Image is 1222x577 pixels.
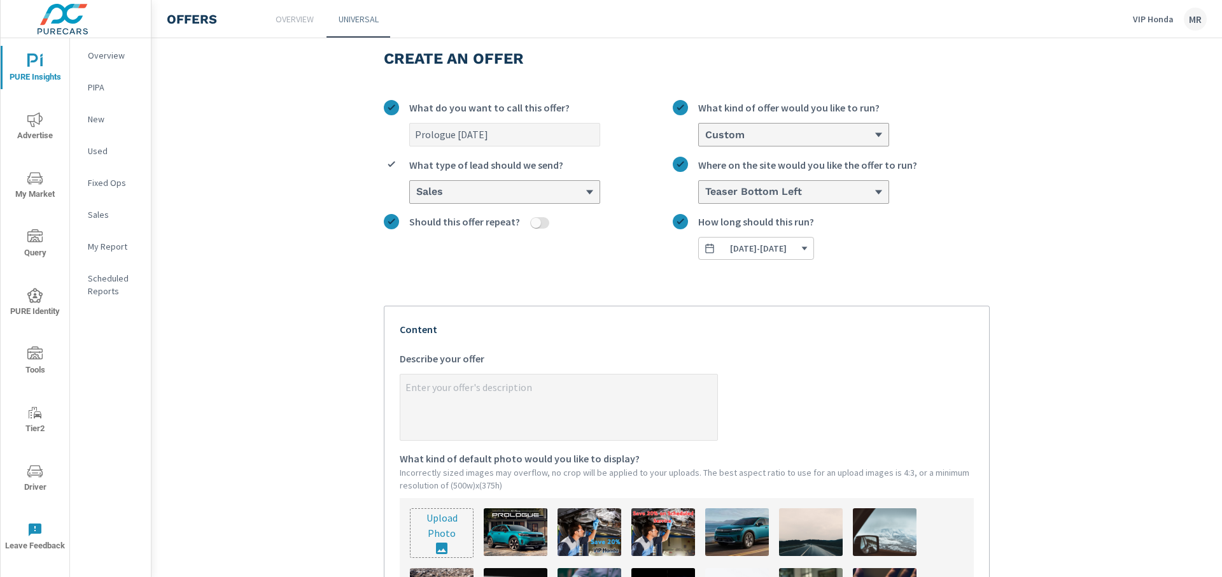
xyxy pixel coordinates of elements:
[4,171,66,202] span: My Market
[698,237,814,260] button: How long should this run?
[276,13,314,25] p: Overview
[779,508,843,556] img: description
[853,508,916,556] img: description
[1184,8,1207,31] div: MR
[88,145,141,157] p: Used
[698,214,814,229] span: How long should this run?
[88,113,141,125] p: New
[167,11,217,27] h4: Offers
[88,81,141,94] p: PIPA
[88,208,141,221] p: Sales
[400,451,640,466] span: What kind of default photo would you like to display?
[416,185,443,198] h6: Sales
[631,508,695,556] img: description
[4,112,66,143] span: Advertise
[409,214,520,229] span: Should this offer repeat?
[4,405,66,436] span: Tier2
[339,13,379,25] p: Universal
[705,185,802,198] h6: Teaser Bottom Left
[409,100,570,115] span: What do you want to call this offer?
[415,186,416,198] input: What type of lead should we send?
[698,157,917,173] span: Where on the site would you like the offer to run?
[400,322,974,337] p: Content
[531,217,541,229] button: Should this offer repeat?
[70,269,151,301] div: Scheduled Reports
[410,124,600,146] input: What do you want to call this offer?
[409,157,563,173] span: What type of lead should we send?
[4,346,66,378] span: Tools
[88,49,141,62] p: Overview
[730,243,787,254] span: [DATE] - [DATE]
[1,38,69,566] div: nav menu
[400,376,717,440] textarea: Describe your offer
[70,141,151,160] div: Used
[70,173,151,192] div: Fixed Ops
[70,78,151,97] div: PIPA
[70,205,151,224] div: Sales
[705,508,769,556] img: description
[704,186,705,198] input: Where on the site would you like the offer to run?
[4,229,66,260] span: Query
[4,464,66,495] span: Driver
[400,466,974,492] p: Incorrectly sized images may overflow, no crop will be applied to your uploads. The best aspect r...
[698,100,880,115] span: What kind of offer would you like to run?
[88,176,141,189] p: Fixed Ops
[1133,13,1174,25] p: VIP Honda
[558,508,621,556] img: description
[70,46,151,65] div: Overview
[88,240,141,253] p: My Report
[705,129,745,141] h6: Custom
[4,522,66,553] span: Leave Feedback
[4,53,66,85] span: PURE Insights
[88,272,141,297] p: Scheduled Reports
[400,351,484,366] span: Describe your offer
[384,48,524,69] h3: Create an offer
[4,288,66,319] span: PURE Identity
[70,237,151,256] div: My Report
[484,508,547,556] img: description
[70,110,151,129] div: New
